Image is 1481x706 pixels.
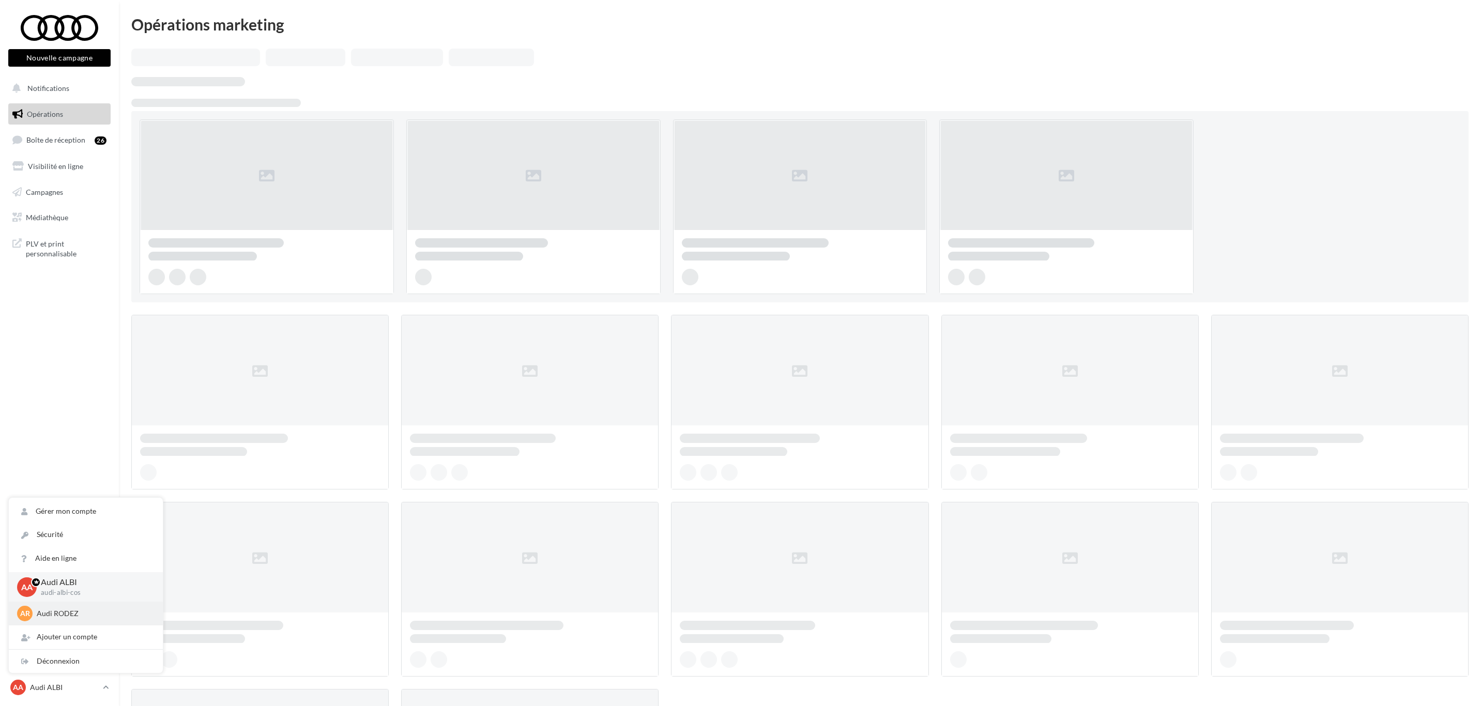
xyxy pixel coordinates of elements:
[6,233,113,263] a: PLV et print personnalisable
[30,682,99,693] p: Audi ALBI
[26,135,85,144] span: Boîte de réception
[13,682,23,693] span: AA
[20,608,30,619] span: AR
[6,78,109,99] button: Notifications
[6,181,113,203] a: Campagnes
[21,581,33,593] span: AA
[6,129,113,151] a: Boîte de réception26
[9,500,163,523] a: Gérer mon compte
[9,625,163,649] div: Ajouter un compte
[6,103,113,125] a: Opérations
[6,207,113,228] a: Médiathèque
[9,650,163,673] div: Déconnexion
[95,136,106,145] div: 26
[131,17,1469,32] div: Opérations marketing
[27,110,63,118] span: Opérations
[9,547,163,570] a: Aide en ligne
[37,608,150,619] p: Audi RODEZ
[8,678,111,697] a: AA Audi ALBI
[41,588,146,597] p: audi-albi-cos
[28,162,83,171] span: Visibilité en ligne
[26,213,68,222] span: Médiathèque
[27,84,69,93] span: Notifications
[9,523,163,546] a: Sécurité
[8,49,111,67] button: Nouvelle campagne
[6,156,113,177] a: Visibilité en ligne
[26,187,63,196] span: Campagnes
[41,576,146,588] p: Audi ALBI
[26,237,106,259] span: PLV et print personnalisable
